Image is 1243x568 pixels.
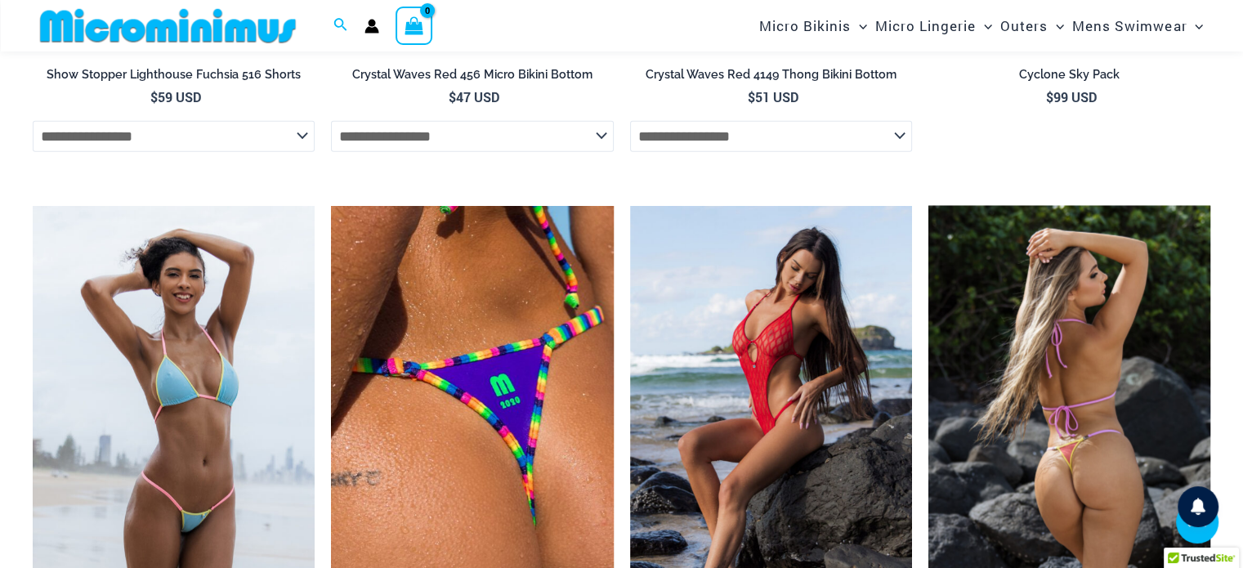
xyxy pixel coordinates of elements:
[396,7,433,44] a: View Shopping Cart, empty
[748,88,798,105] bdi: 51 USD
[33,67,315,83] h2: Show Stopper Lighthouse Fuchsia 516 Shorts
[871,5,996,47] a: Micro LingerieMenu ToggleMenu Toggle
[1046,88,1053,105] span: $
[150,88,158,105] span: $
[331,67,613,88] a: Crystal Waves Red 456 Micro Bikini Bottom
[748,88,755,105] span: $
[976,5,992,47] span: Menu Toggle
[1000,5,1048,47] span: Outers
[759,5,851,47] span: Micro Bikinis
[449,88,499,105] bdi: 47 USD
[364,19,379,34] a: Account icon link
[875,5,976,47] span: Micro Lingerie
[331,67,613,83] h2: Crystal Waves Red 456 Micro Bikini Bottom
[449,88,456,105] span: $
[1187,5,1203,47] span: Menu Toggle
[996,5,1068,47] a: OutersMenu ToggleMenu Toggle
[333,16,348,37] a: Search icon link
[630,67,912,88] a: Crystal Waves Red 4149 Thong Bikini Bottom
[928,67,1210,88] a: Cyclone Sky Pack
[1046,88,1097,105] bdi: 99 USD
[755,5,871,47] a: Micro BikinisMenu ToggleMenu Toggle
[928,67,1210,83] h2: Cyclone Sky Pack
[1068,5,1207,47] a: Mens SwimwearMenu ToggleMenu Toggle
[1072,5,1187,47] span: Mens Swimwear
[150,88,201,105] bdi: 59 USD
[851,5,867,47] span: Menu Toggle
[753,2,1210,49] nav: Site Navigation
[34,7,302,44] img: MM SHOP LOGO FLAT
[33,67,315,88] a: Show Stopper Lighthouse Fuchsia 516 Shorts
[1048,5,1064,47] span: Menu Toggle
[630,67,912,83] h2: Crystal Waves Red 4149 Thong Bikini Bottom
